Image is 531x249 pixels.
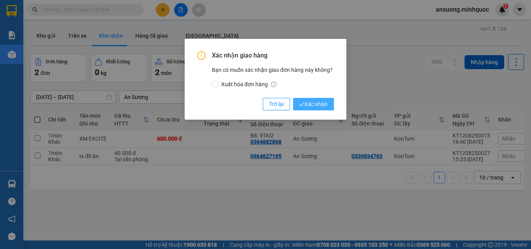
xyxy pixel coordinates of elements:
[269,100,284,108] span: Trở lại
[212,66,334,89] div: Bạn có muốn xác nhận giao đơn hàng này không?
[218,80,279,89] span: Xuất hóa đơn hàng
[212,51,334,60] span: Xác nhận giao hàng
[299,100,328,108] span: Xác nhận
[197,51,206,60] span: exclamation-circle
[263,98,290,110] button: Trở lại
[293,98,334,110] button: checkXác nhận
[299,102,304,107] span: check
[271,82,276,87] span: info-circle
